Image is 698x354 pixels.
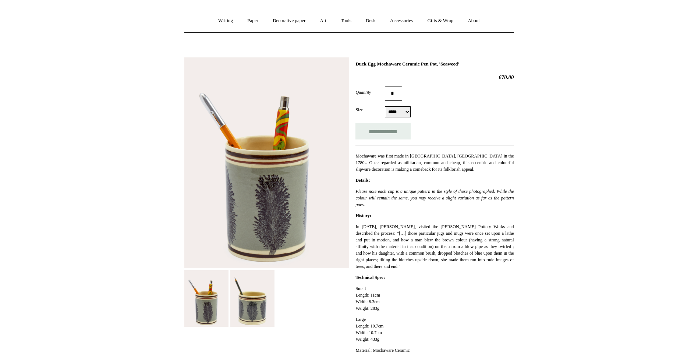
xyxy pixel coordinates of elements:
img: Duck Egg Mochaware Ceramic Pen Pot, 'Seaweed' [184,57,349,269]
label: Quantity [355,89,385,96]
a: Gifts & Wrap [421,11,460,31]
strong: Technical Spec: [355,275,385,280]
h1: Duck Egg Mochaware Ceramic Pen Pot, 'Seaweed' [355,61,514,67]
p: In [DATE], [PERSON_NAME], visited the [PERSON_NAME] Pottery Works and described the process: “[…]... [355,223,514,270]
a: Art [313,11,333,31]
strong: History: [355,213,371,218]
a: Writing [212,11,240,31]
img: Duck Egg Mochaware Ceramic Pen Pot, 'Seaweed' [230,270,274,327]
a: Paper [241,11,265,31]
p: Small Length: 11cm Width: 8.3cm Weight: 283g [355,285,514,312]
h2: £70.00 [355,74,514,81]
a: Desk [359,11,382,31]
a: Tools [334,11,358,31]
a: About [461,11,486,31]
a: Accessories [383,11,419,31]
p: Material: Mochaware Ceramic [355,347,514,354]
p: Mochaware was first made in [GEOGRAPHIC_DATA], [GEOGRAPHIC_DATA] in the 1780s. Once regarded as u... [355,153,514,173]
strong: Details: [355,178,370,183]
em: Please note each cup is a unique pattern in the style of those photographed. While the colour wil... [355,189,514,207]
img: Duck Egg Mochaware Ceramic Pen Pot, 'Seaweed' [184,270,228,327]
label: Size [355,106,385,113]
p: Large Length: 10.7cm Width: 10.7cm Weight: 433g [355,316,514,343]
a: Decorative paper [266,11,312,31]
